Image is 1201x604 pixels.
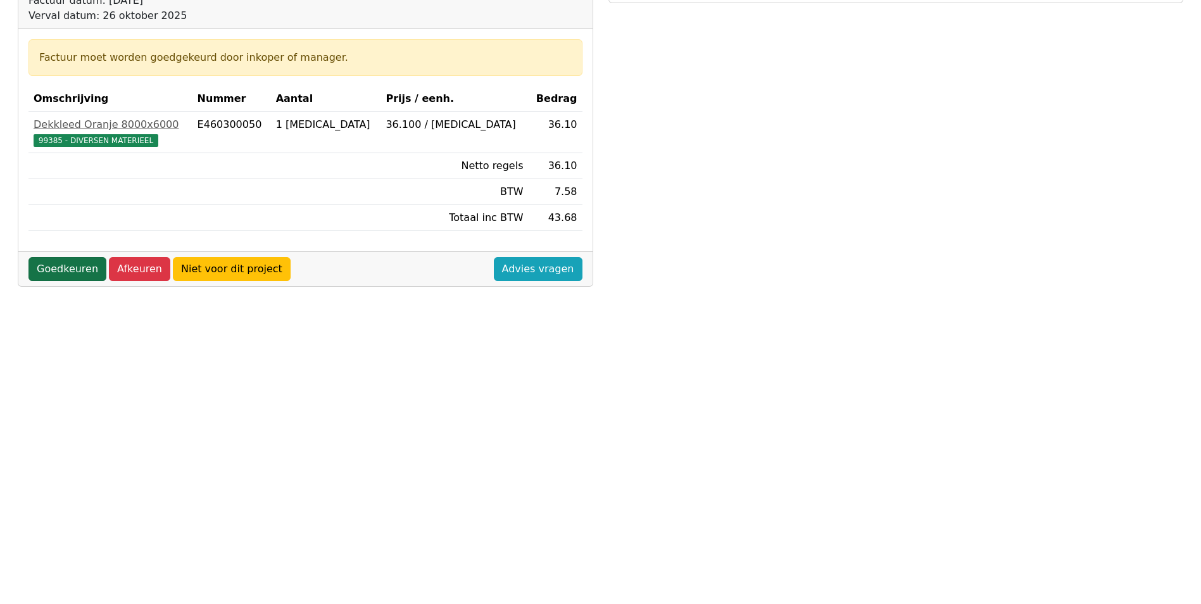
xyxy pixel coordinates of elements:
[109,257,170,281] a: Afkeuren
[529,86,582,112] th: Bedrag
[386,117,523,132] div: 36.100 / [MEDICAL_DATA]
[34,134,158,147] span: 99385 - DIVERSEN MATERIEEL
[34,117,187,132] div: Dekkleed Oranje 8000x6000
[494,257,582,281] a: Advies vragen
[276,117,376,132] div: 1 [MEDICAL_DATA]
[192,86,271,112] th: Nummer
[380,86,528,112] th: Prijs / eenh.
[192,112,271,153] td: E460300050
[28,8,379,23] div: Verval datum: 26 oktober 2025
[380,179,528,205] td: BTW
[271,86,381,112] th: Aantal
[529,205,582,231] td: 43.68
[529,153,582,179] td: 36.10
[28,257,106,281] a: Goedkeuren
[173,257,291,281] a: Niet voor dit project
[34,117,187,148] a: Dekkleed Oranje 8000x600099385 - DIVERSEN MATERIEEL
[380,205,528,231] td: Totaal inc BTW
[28,86,192,112] th: Omschrijving
[39,50,572,65] div: Factuur moet worden goedgekeurd door inkoper of manager.
[380,153,528,179] td: Netto regels
[529,112,582,153] td: 36.10
[529,179,582,205] td: 7.58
